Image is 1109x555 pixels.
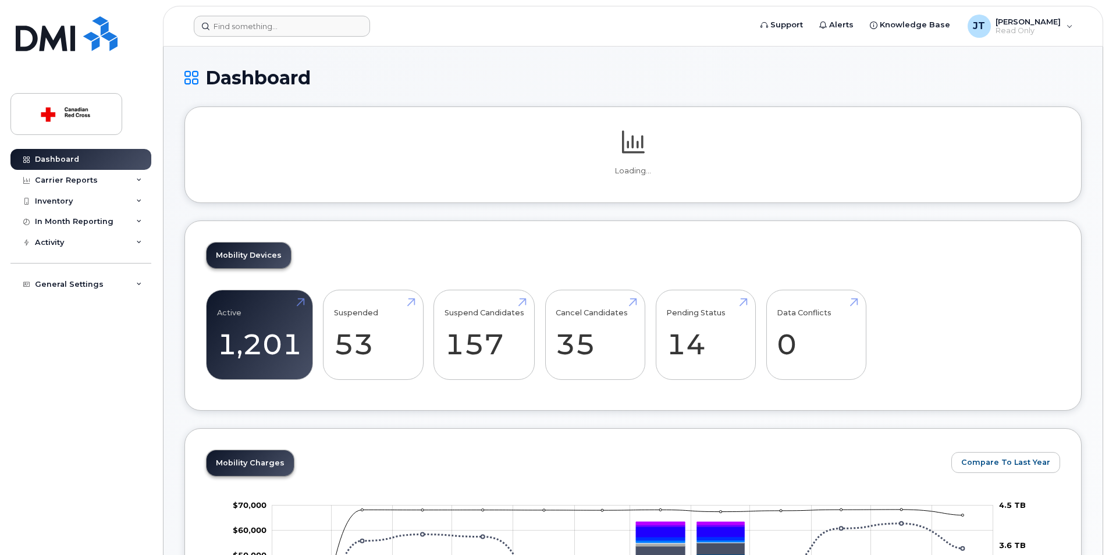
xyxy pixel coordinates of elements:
[206,166,1060,176] p: Loading...
[184,67,1082,88] h1: Dashboard
[666,297,745,373] a: Pending Status 14
[334,297,413,373] a: Suspended 53
[999,540,1026,550] tspan: 3.6 TB
[777,297,855,373] a: Data Conflicts 0
[233,500,266,510] tspan: $70,000
[207,243,291,268] a: Mobility Devices
[233,525,266,535] g: $0
[233,525,266,535] tspan: $60,000
[961,457,1050,468] span: Compare To Last Year
[556,297,634,373] a: Cancel Candidates 35
[217,297,302,373] a: Active 1,201
[233,500,266,510] g: $0
[951,452,1060,473] button: Compare To Last Year
[445,297,524,373] a: Suspend Candidates 157
[999,500,1026,510] tspan: 4.5 TB
[207,450,294,476] a: Mobility Charges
